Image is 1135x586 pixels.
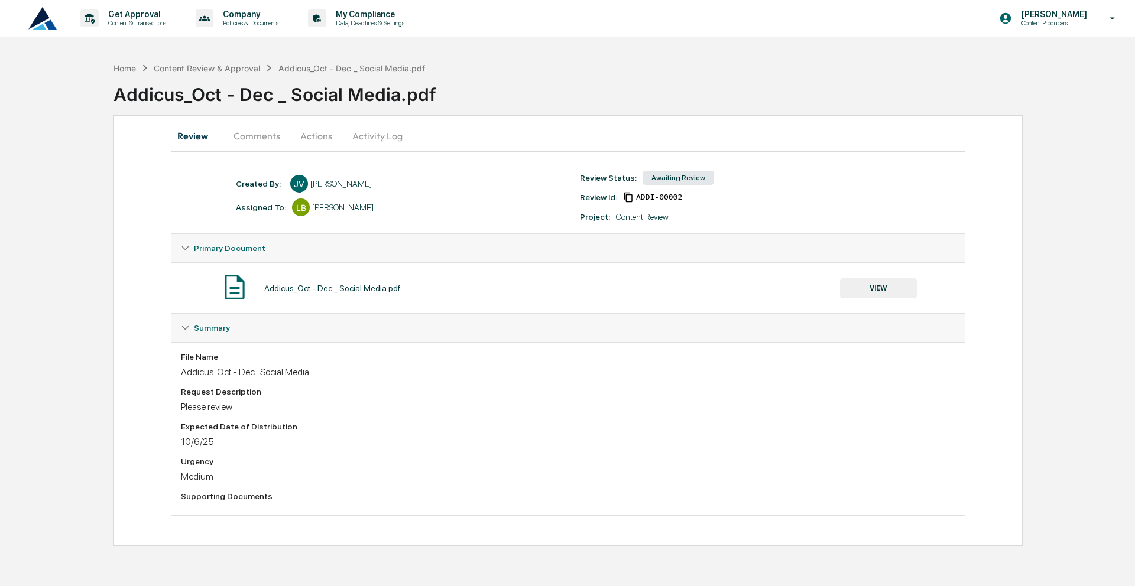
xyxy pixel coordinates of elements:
span: 744e7310-27c8-47f6-821a-238c6944770d [636,193,682,202]
button: Actions [290,122,343,150]
div: Summary [171,342,965,515]
p: Data, Deadlines & Settings [326,19,410,27]
button: Review [171,122,224,150]
div: Awaiting Review [643,171,714,185]
div: Created By: ‎ ‎ [236,179,284,188]
div: LB [292,198,310,216]
div: Primary Document [171,234,965,262]
p: Policies & Documents [213,19,284,27]
div: Review Id: [580,193,617,202]
div: File Name [181,352,955,362]
button: Comments [224,122,290,150]
p: Content Producers [1012,19,1093,27]
button: Activity Log [343,122,412,150]
div: Expected Date of Distribution [181,422,955,431]
div: secondary tabs example [171,122,965,150]
span: Summary [194,323,230,333]
p: [PERSON_NAME] [1012,9,1093,19]
div: Project: [580,212,610,222]
p: My Compliance [326,9,410,19]
img: logo [28,7,57,30]
div: Review Status: [580,173,637,183]
div: Home [113,63,136,73]
div: Addicus_Oct - Dec_ Social Media [181,366,955,377]
div: [PERSON_NAME] [312,203,374,212]
div: Urgency [181,457,955,466]
span: Primary Document [194,243,265,253]
div: Primary Document [171,262,965,313]
div: Supporting Documents [181,491,955,501]
div: Assigned To: [236,203,286,212]
div: Request Description [181,387,955,396]
div: Addicus_Oct - Dec _ Social Media.pdf [113,74,1135,105]
div: 10/6/25 [181,436,955,447]
div: Summary [171,314,965,342]
p: Get Approval [99,9,172,19]
div: [PERSON_NAME] [310,179,372,188]
div: Addicus_Oct - Dec _ Social Media.pdf [278,63,425,73]
div: Please review [181,401,955,412]
p: Company [213,9,284,19]
div: JV [290,175,308,193]
button: VIEW [840,278,917,298]
p: Content & Transactions [99,19,172,27]
div: Content Review & Approval [154,63,260,73]
div: Addicus_Oct - Dec _ Social Media.pdf [264,284,400,293]
img: Document Icon [220,272,249,302]
div: Content Review [616,212,669,222]
div: Medium [181,471,955,482]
